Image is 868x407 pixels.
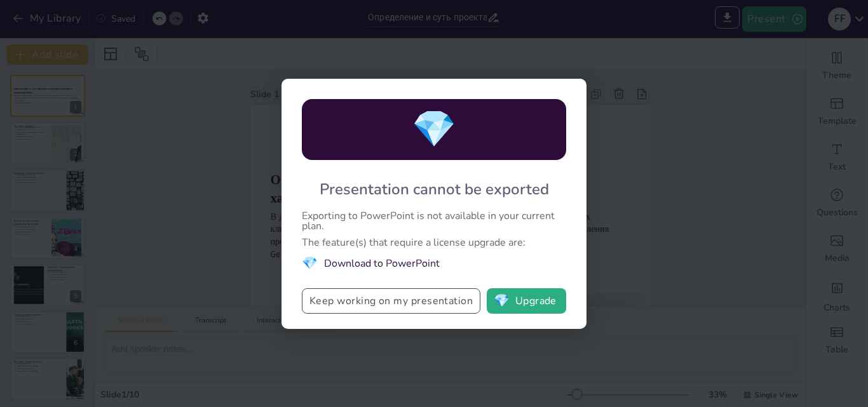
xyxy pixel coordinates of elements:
span: diamond [412,103,456,156]
button: Keep working on my presentation [302,288,480,314]
span: diamond [494,295,510,307]
div: The feature(s) that require a license upgrade are: [302,237,566,248]
button: diamondUpgrade [487,288,566,314]
div: Presentation cannot be exported [320,178,549,201]
li: Download to PowerPoint [302,254,566,273]
span: diamond [302,254,318,273]
div: Exporting to PowerPoint is not available in your current plan. [302,211,566,231]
